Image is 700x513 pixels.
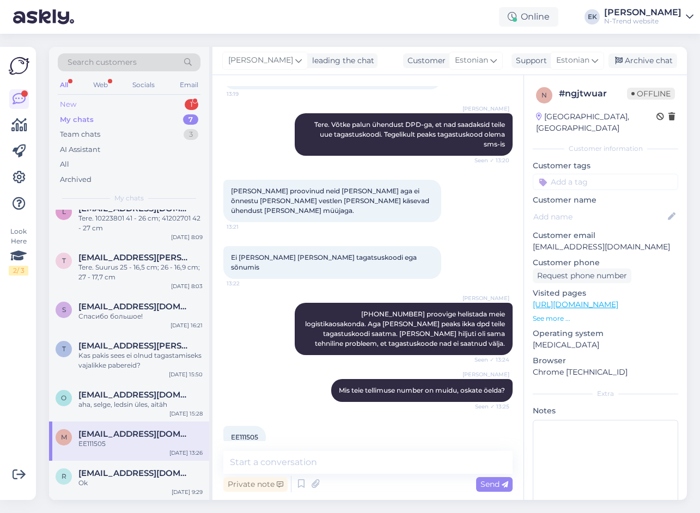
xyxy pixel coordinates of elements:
div: All [60,159,69,170]
input: Add name [533,211,666,223]
span: m [61,433,67,441]
div: Archived [60,174,92,185]
div: [DATE] 15:28 [169,410,203,418]
img: Askly Logo [9,56,29,76]
div: Kas pakis sees ei olnud tagastamiseks vajalikke pabereid? [78,351,203,370]
div: # ngjtwuar [559,87,627,100]
div: My chats [60,114,94,125]
div: Extra [533,389,678,399]
div: AI Assistant [60,144,100,155]
p: Customer phone [533,257,678,268]
span: [PERSON_NAME] [462,370,509,378]
span: Seen ✓ 13:20 [468,156,509,164]
span: Mis teie tellimuse number on muidu, oskate öelda? [339,386,505,394]
div: Email [178,78,200,92]
span: 13:21 [227,223,267,231]
p: See more ... [533,314,678,323]
span: l [62,207,66,216]
a: [PERSON_NAME]N-Trend website [604,8,693,26]
div: N-Trend website [604,17,681,26]
p: Operating system [533,328,678,339]
div: New [60,99,76,110]
div: [DATE] 9:29 [172,488,203,496]
span: Offline [627,88,675,100]
div: [DATE] 15:50 [169,370,203,378]
span: r [62,472,66,480]
div: leading the chat [308,55,374,66]
div: 7 [183,114,198,125]
span: Send [480,479,508,489]
div: Ok [78,478,203,488]
span: s [62,306,66,314]
div: EK [585,9,600,25]
p: [MEDICAL_DATA] [533,339,678,351]
p: Notes [533,405,678,417]
div: Customer information [533,144,678,154]
span: [PHONE_NUMBER] proovige helistada meie logistikaosakonda. Aga [PERSON_NAME] peaks ikka dpd teile ... [305,310,507,347]
span: 13:22 [227,279,267,288]
span: Seen ✓ 13:24 [468,356,509,364]
div: Socials [130,78,157,92]
p: Chrome [TECHNICAL_ID] [533,367,678,378]
div: Online [499,7,558,27]
input: Add a tag [533,174,678,190]
span: [PERSON_NAME] proovinud neid [PERSON_NAME] aga ei õnnestu [PERSON_NAME] vestlen [PERSON_NAME] käs... [231,187,431,215]
div: Tere. Suurus 25 - 16,5 cm; 26 - 16,9 cm; 27 - 17,7 cm [78,262,203,282]
span: mnemvalts@gmail.com [78,429,192,439]
span: 13:19 [227,90,267,98]
div: Look Here [9,227,28,276]
div: Archive chat [608,53,677,68]
span: [PERSON_NAME] [462,294,509,302]
div: [DATE] 13:26 [169,449,203,457]
a: [URL][DOMAIN_NAME] [533,300,618,309]
span: oksana.sarapuu@gmail.com [78,390,192,400]
div: [DATE] 8:09 [171,233,203,241]
div: aha, selge, ledsin üles, aitäh [78,400,203,410]
div: Private note [223,477,288,492]
div: [PERSON_NAME] [604,8,681,17]
div: Request phone number [533,268,631,283]
span: EE111505 [231,433,258,441]
p: Customer tags [533,160,678,172]
span: o [61,394,66,402]
div: [DATE] 16:21 [171,321,203,329]
p: Browser [533,355,678,367]
div: [GEOGRAPHIC_DATA], [GEOGRAPHIC_DATA] [536,111,656,134]
div: Tere. 10223801 41 - 26 cm; 41202701 42 - 27 cm [78,213,203,233]
div: Customer [403,55,446,66]
div: 3 [184,129,198,140]
span: Search customers [68,57,137,68]
span: n [541,91,547,99]
div: Web [91,78,110,92]
p: Customer name [533,194,678,206]
span: svetasi@ukr.net [78,302,192,312]
div: 1 [185,99,198,110]
div: EE111505 [78,439,203,449]
span: Tere. Võtke palun ühendust DPD-ga, et nad saadaksid teile uue tagastuskoodi. Tegelikult peaks tag... [314,120,507,148]
span: Ei [PERSON_NAME] [PERSON_NAME] tagatsuskoodi ega sõnumis [231,253,418,271]
span: My chats [114,193,144,203]
div: All [58,78,70,92]
div: Team chats [60,129,100,140]
span: Estonian [556,54,589,66]
span: randotyrk@gmail.com [78,468,192,478]
span: triin.reisberg@outlook.com [78,253,192,262]
span: Estonian [455,54,488,66]
span: t [62,345,66,353]
span: tiina.vilk@mail.ee [78,341,192,351]
div: 2 / 3 [9,266,28,276]
span: Seen ✓ 13:25 [468,402,509,411]
span: t [62,256,66,265]
div: Спасибо большое! [78,312,203,321]
span: [PERSON_NAME] [228,54,293,66]
div: [DATE] 8:03 [171,282,203,290]
p: Customer email [533,230,678,241]
span: [PERSON_NAME] [462,105,509,113]
p: Visited pages [533,288,678,299]
p: [EMAIL_ADDRESS][DOMAIN_NAME] [533,241,678,253]
div: Support [512,55,547,66]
